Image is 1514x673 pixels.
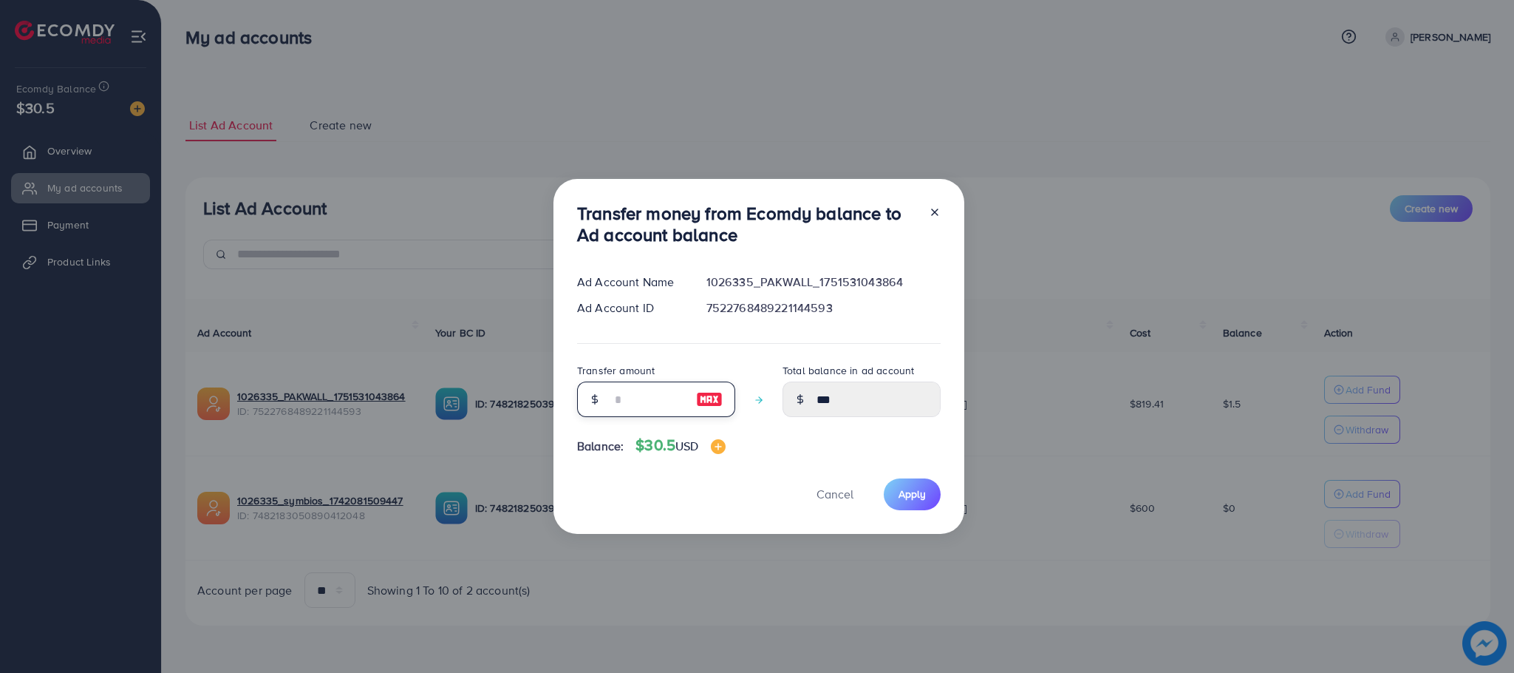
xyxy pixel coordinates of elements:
[696,390,723,408] img: image
[816,486,853,502] span: Cancel
[711,439,726,454] img: image
[695,274,952,291] div: 1026335_PAKWALL_1751531043864
[884,478,941,510] button: Apply
[635,436,725,455] h4: $30.5
[577,203,917,246] h3: Transfer money from Ecomdy balance to Ad account balance
[565,274,695,291] div: Ad Account Name
[577,363,655,378] label: Transfer amount
[565,300,695,317] div: Ad Account ID
[782,363,914,378] label: Total balance in ad account
[675,438,698,454] span: USD
[798,478,872,510] button: Cancel
[577,438,624,455] span: Balance:
[695,300,952,317] div: 7522768489221144593
[898,487,926,501] span: Apply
